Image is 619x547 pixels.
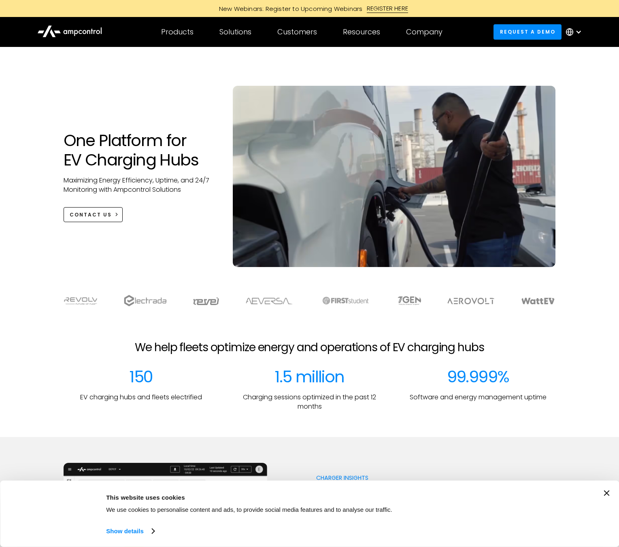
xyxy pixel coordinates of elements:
p: EV charging hubs and fleets electrified [80,393,202,402]
div: Resources [343,28,380,36]
img: WattEV logo [521,298,555,304]
div: Products [161,28,194,36]
div: Company [406,28,442,36]
div: 150 [129,367,153,386]
img: Aerovolt Logo [447,298,495,304]
div: 1.5 million [274,367,344,386]
div: Customers [277,28,317,36]
div: CONTACT US [70,211,112,218]
a: Show details [106,525,154,537]
p: Maximizing Energy Efficiency, Uptime, and 24/7 Monitoring with Ampcontrol Solutions [64,176,217,194]
h1: One Platform for EV Charging Hubs [64,131,217,170]
div: Solutions [219,28,251,36]
p: Charger Insights [316,474,472,482]
a: CONTACT US [64,207,123,222]
div: This website uses cookies [106,492,455,502]
p: Software and energy management uptime [410,393,547,402]
a: Request a demo [493,24,562,39]
a: New Webinars: Register to Upcoming WebinarsREGISTER HERE [128,4,492,13]
div: REGISTER HERE [367,4,408,13]
button: Close banner [604,490,609,496]
div: New Webinars: Register to Upcoming Webinars [211,4,367,13]
button: Okay [473,490,589,514]
span: We use cookies to personalise content and ads, to provide social media features and to analyse ou... [106,506,392,513]
img: electrada logo [124,295,166,306]
div: 99.999% [447,367,509,386]
p: Charging sessions optimized in the past 12 months [232,393,387,411]
h2: We help fleets optimize energy and operations of EV charging hubs [135,341,484,354]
